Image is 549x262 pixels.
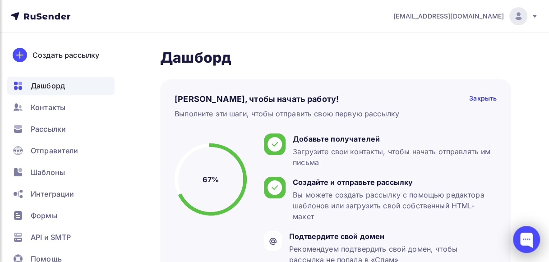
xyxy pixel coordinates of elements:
span: Шаблоны [31,167,65,178]
a: Шаблоны [7,163,115,181]
a: Рассылки [7,120,115,138]
a: Дашборд [7,77,115,95]
span: [EMAIL_ADDRESS][DOMAIN_NAME] [393,12,504,21]
span: Дашборд [31,80,65,91]
div: Подтвердите свой домен [289,231,492,242]
span: Отправители [31,145,78,156]
h4: [PERSON_NAME], чтобы начать работу! [175,94,339,105]
span: Интеграции [31,188,74,199]
a: Формы [7,207,115,225]
a: Контакты [7,98,115,116]
span: Контакты [31,102,65,113]
span: API и SMTP [31,232,71,243]
div: Создайте и отправьте рассылку [293,177,492,188]
div: Закрыть [469,94,497,105]
h5: 67% [203,174,218,185]
div: Загрузите свои контакты, чтобы начать отправлять им письма [293,146,492,168]
a: [EMAIL_ADDRESS][DOMAIN_NAME] [393,7,538,25]
div: Создать рассылку [32,50,99,60]
div: Выполните эти шаги, чтобы отправить свою первую рассылку [175,108,399,119]
span: Формы [31,210,57,221]
a: Отправители [7,142,115,160]
div: Вы можете создать рассылку с помощью редактора шаблонов или загрузить свой собственный HTML-макет [293,189,492,222]
h2: Дашборд [160,49,511,67]
span: Рассылки [31,124,66,134]
div: Добавьте получателей [293,133,492,144]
